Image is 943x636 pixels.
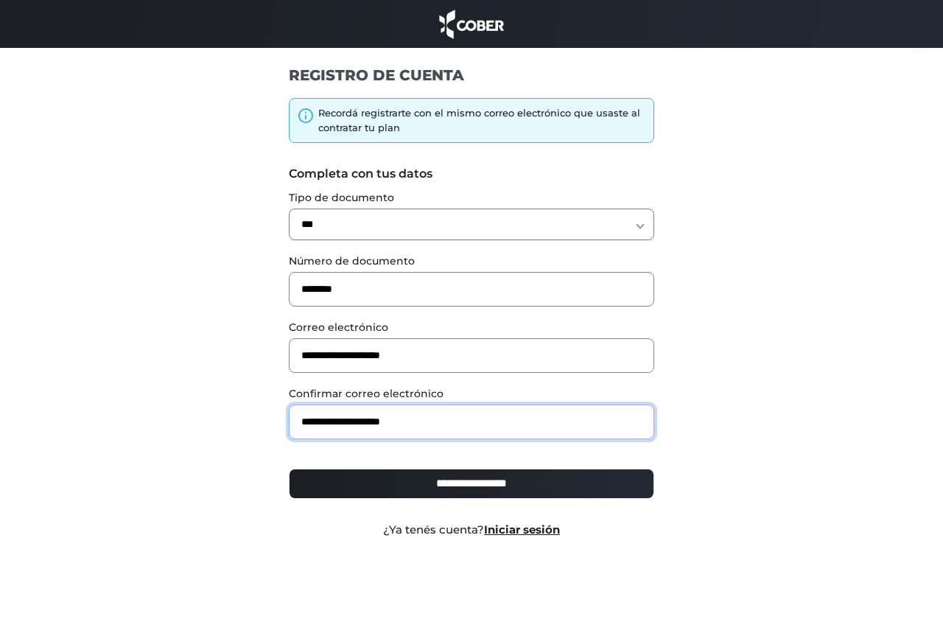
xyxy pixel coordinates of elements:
h1: REGISTRO DE CUENTA [289,66,655,85]
label: Número de documento [289,254,655,269]
div: ¿Ya tenés cuenta? [278,522,666,539]
a: Iniciar sesión [484,523,560,537]
label: Tipo de documento [289,190,655,206]
img: cober_marca.png [435,7,508,41]
label: Correo electrónico [289,320,655,335]
label: Confirmar correo electrónico [289,386,655,402]
label: Completa con tus datos [289,165,655,183]
div: Recordá registrarte con el mismo correo electrónico que usaste al contratar tu plan [318,106,647,135]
